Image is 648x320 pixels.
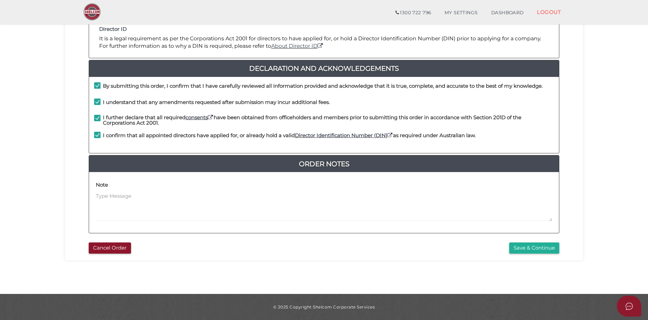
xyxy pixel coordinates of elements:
[295,132,393,138] a: Director Identification Number (DIN)
[389,6,438,20] a: 1300 722 796
[617,296,641,317] button: Open asap
[89,158,559,169] a: Order Notes
[186,114,214,121] a: consents
[509,242,559,254] button: Save & Continue
[70,304,578,310] div: © 2025 Copyright Shelcom Corporate Services
[96,182,108,188] h4: Note
[103,100,330,105] h4: I understand that any amendments requested after submission may incur additional fees.
[103,133,476,138] h4: I confirm that all appointed directors have applied for, or already hold a valid as required unde...
[438,6,484,20] a: MY SETTINGS
[530,5,568,19] a: LOGOUT
[484,6,531,20] a: DASHBOARD
[103,83,543,89] h4: By submitting this order, I confirm that I have carefully reviewed all information provided and a...
[99,26,549,32] h4: Director ID
[271,43,324,49] a: About Director ID
[99,35,549,50] p: It is a legal requirement as per the Corporations Act 2001 for directors to have applied for, or ...
[89,242,131,254] button: Cancel Order
[103,115,554,126] h4: I further declare that all required have been obtained from officeholders and members prior to su...
[89,63,559,74] a: Declaration And Acknowledgements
